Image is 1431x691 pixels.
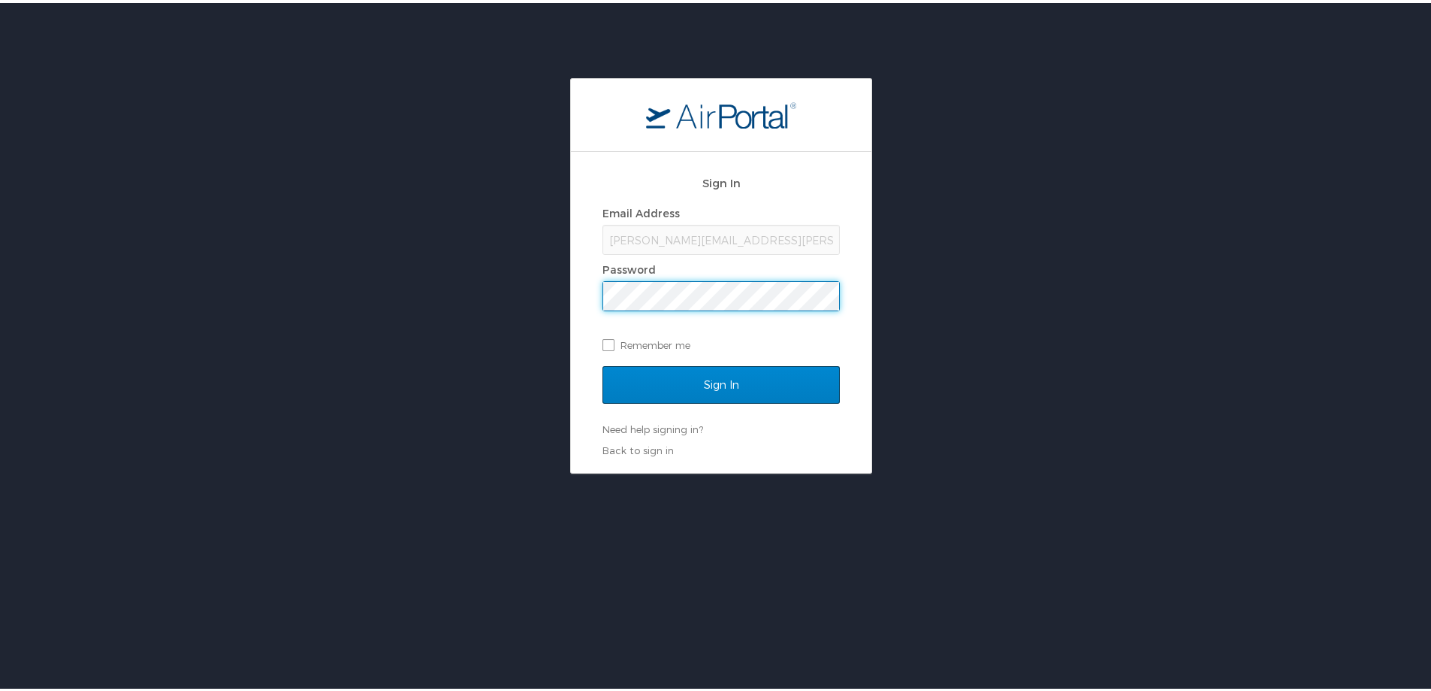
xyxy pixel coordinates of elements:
label: Email Address [602,204,680,217]
input: Sign In [602,363,840,401]
a: Need help signing in? [602,420,703,432]
label: Remember me [602,331,840,353]
a: Back to sign in [602,441,674,453]
label: Password [602,260,656,273]
img: logo [646,98,796,126]
h2: Sign In [602,171,840,189]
